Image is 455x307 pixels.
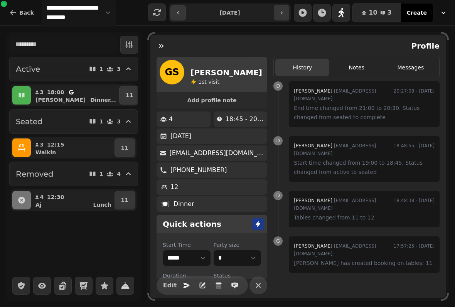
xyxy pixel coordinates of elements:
p: End time changed from 21:00 to 20:30. Status changed from seated to complete [294,103,435,122]
p: 3 [117,66,121,72]
button: Seated13 [9,109,138,134]
h2: Removed [16,169,54,179]
p: 1 [99,119,103,124]
span: 3 [388,10,392,16]
p: [DATE] [170,132,191,141]
div: [EMAIL_ADDRESS][DOMAIN_NAME] [294,196,387,213]
p: 12 [170,182,178,192]
p: Tables changed from 11 to 12 [294,213,435,222]
span: GS [165,67,179,77]
button: Create [401,3,433,22]
time: 17:57:25 - [DATE] [394,241,435,258]
p: Aj [35,201,42,209]
button: Removed14 [9,162,138,186]
p: 4 [117,171,121,177]
h2: Profile [408,40,440,51]
label: Start Time [163,241,211,249]
div: [EMAIL_ADDRESS][DOMAIN_NAME] [294,86,387,103]
p: [PERSON_NAME] has created booking on tables: 11 [294,258,435,268]
p: 12:15 [47,141,64,148]
span: Back [19,10,34,15]
p: 11 [126,91,133,99]
button: 412:30AjLunch [32,191,113,209]
button: 11 [119,86,140,105]
p: Walkin [35,148,56,156]
label: Duration [163,272,211,280]
h2: Seated [16,116,43,127]
h2: [PERSON_NAME] [190,67,262,78]
span: D [276,138,280,143]
p: Start time changed from 19:00 to 18:45. Status changed from active to seated [294,158,435,177]
span: [PERSON_NAME] [294,88,332,94]
p: [EMAIL_ADDRESS][DOMAIN_NAME] [170,148,265,158]
h2: Quick actions [163,219,221,229]
button: 318:00[PERSON_NAME]Dinner... [32,86,118,105]
button: Messages [384,59,438,76]
div: [EMAIL_ADDRESS][DOMAIN_NAME] [294,241,387,258]
p: Dinner [174,199,194,209]
p: 🍽️ [161,199,169,209]
span: [PERSON_NAME] [294,143,332,148]
time: 18:48:38 - [DATE] [394,196,435,213]
button: History [275,59,329,76]
time: 20:27:08 - [DATE] [394,86,435,103]
p: 12:30 [47,193,64,201]
button: Edit [162,278,178,293]
p: 11 [121,144,128,152]
p: 1 [99,66,103,72]
p: 4 [39,193,44,201]
p: [PERSON_NAME] [35,96,86,104]
p: [PHONE_NUMBER] [170,165,227,175]
p: 1 [99,171,103,177]
p: 18:00 [47,88,64,96]
button: 11 [115,138,135,157]
span: [PERSON_NAME] [294,198,332,203]
span: [PERSON_NAME] [294,243,332,249]
p: 18:45 - 20:30 [225,115,264,124]
p: 3 [39,141,44,148]
span: 1 [198,79,202,85]
button: Active13 [9,57,138,81]
button: Add profile note [160,95,264,105]
span: 10 [369,10,377,16]
p: 11 [121,196,128,204]
button: Notes [329,59,383,76]
span: G [276,239,280,243]
p: 4 [169,115,173,124]
p: Dinner ... [90,96,116,104]
button: 11 [115,191,135,209]
span: Add profile note [166,98,258,103]
span: Create [407,10,427,15]
p: visit [198,78,219,86]
div: [EMAIL_ADDRESS][DOMAIN_NAME] [294,141,387,158]
span: Edit [165,282,175,288]
p: Lunch [93,201,111,209]
button: 103 [352,3,401,22]
label: Party size [214,241,261,249]
label: Status [214,272,261,280]
span: D [276,193,280,198]
span: D [276,84,280,88]
time: 18:48:55 - [DATE] [394,141,435,158]
h2: Active [16,64,40,74]
p: 3 [39,88,44,96]
span: st [202,79,208,85]
button: 312:15Walkin [32,138,113,157]
p: 3 [117,119,121,124]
